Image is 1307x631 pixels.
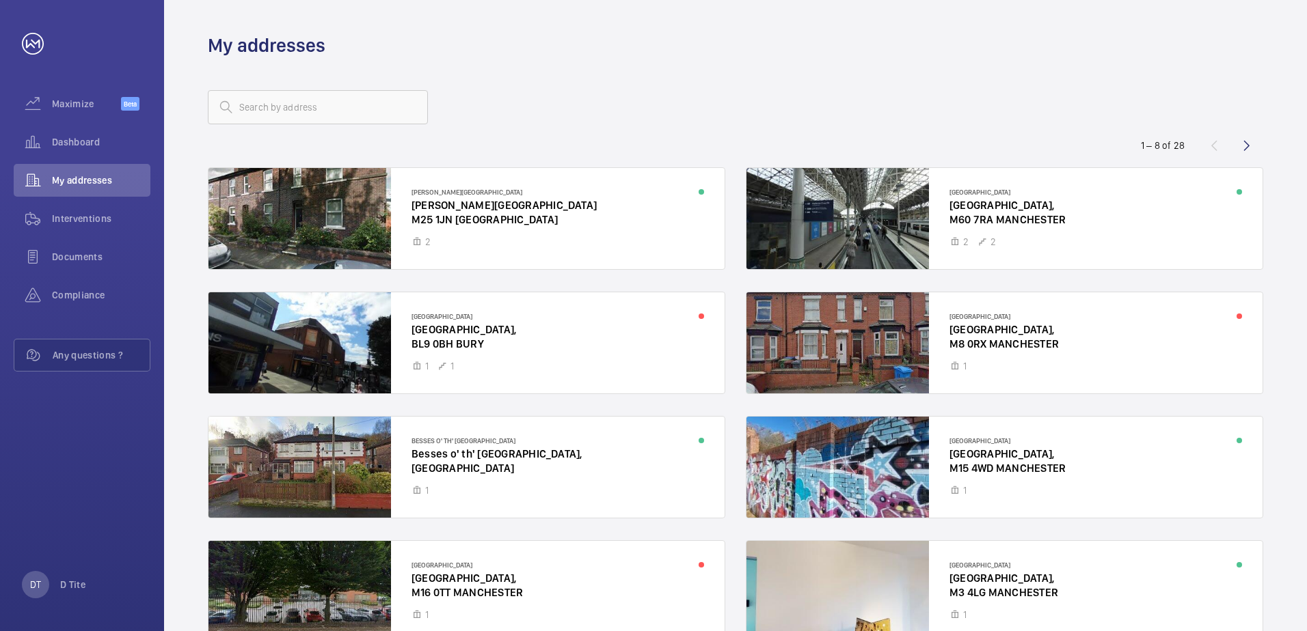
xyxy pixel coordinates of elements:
p: DT [30,578,41,591]
p: D Tite [60,578,85,591]
span: Documents [52,250,150,264]
span: Compliance [52,288,150,302]
span: Beta [121,97,139,111]
h1: My addresses [208,33,325,58]
div: 1 – 8 of 28 [1141,139,1185,152]
input: Search by address [208,90,428,124]
span: Interventions [52,212,150,225]
span: Maximize [52,97,121,111]
span: Dashboard [52,135,150,149]
span: My addresses [52,173,150,187]
span: Any questions ? [53,348,150,362]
